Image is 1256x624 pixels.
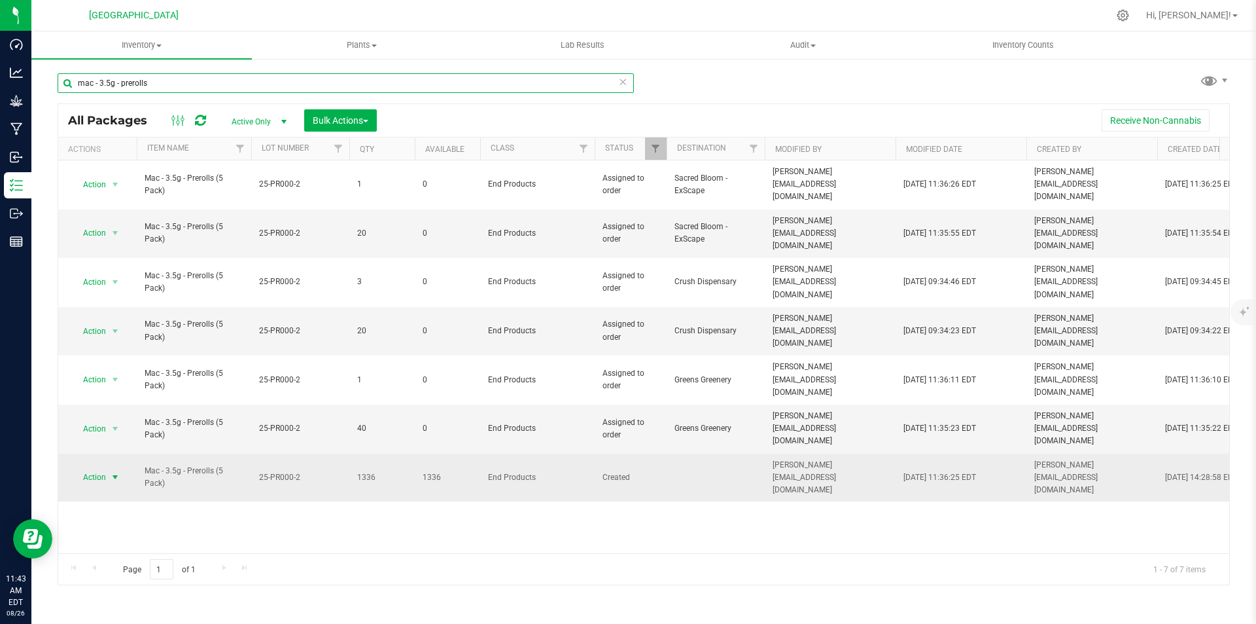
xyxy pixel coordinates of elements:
inline-svg: Manufacturing [10,122,23,136]
span: select [107,468,124,486]
inline-svg: Inbound [10,151,23,164]
span: [PERSON_NAME][EMAIL_ADDRESS][DOMAIN_NAME] [1034,263,1149,301]
a: Audit [693,31,913,59]
a: Modified By [775,145,822,154]
span: [DATE] 09:34:23 EDT [903,325,976,337]
span: [DATE] 11:36:26 EDT [903,178,976,191]
span: 1336 [357,471,407,484]
span: Plants [253,39,472,51]
a: Status [605,143,633,153]
span: All Packages [68,113,160,128]
a: Lot Number [262,143,309,153]
a: Item Name [147,143,189,153]
span: Assigned to order [602,367,659,392]
span: [DATE] 11:36:11 EDT [903,374,976,386]
span: 40 [357,422,407,435]
span: Action [71,322,107,340]
span: 0 [423,276,472,288]
span: 1 [357,374,407,386]
span: Greens Greenery [674,422,757,435]
a: Filter [230,138,251,160]
span: Hi, [PERSON_NAME]! [1146,10,1231,20]
span: 0 [423,422,472,435]
span: [PERSON_NAME][EMAIL_ADDRESS][DOMAIN_NAME] [1034,312,1149,350]
span: End Products [488,471,587,484]
a: Inventory [31,31,252,59]
span: [DATE] 11:35:22 EDT [1165,422,1238,435]
span: select [107,322,124,340]
inline-svg: Outbound [10,207,23,220]
span: 3 [357,276,407,288]
span: Crush Dispensary [674,325,757,337]
span: Mac - 3.5g - Prerolls (5 Pack) [145,172,243,197]
span: select [107,273,124,291]
p: 08/26 [6,608,26,618]
a: Created By [1037,145,1081,154]
span: 25-PR000-2 [259,276,341,288]
span: End Products [488,325,587,337]
span: Greens Greenery [674,374,757,386]
a: Filter [645,138,667,160]
span: 25-PR000-2 [259,178,341,191]
span: select [107,175,124,194]
span: Action [71,468,107,486]
a: Modified Date [906,145,962,154]
button: Bulk Actions [304,109,377,132]
span: select [107,224,124,242]
a: Created Date [1168,145,1222,154]
span: End Products [488,422,587,435]
inline-svg: Analytics [10,66,23,79]
span: 25-PR000-2 [259,227,341,240]
span: Mac - 3.5g - Prerolls (5 Pack) [145,221,243,246]
span: 1 [357,178,407,191]
span: Mac - 3.5g - Prerolls (5 Pack) [145,416,243,441]
span: Action [71,224,107,242]
span: Assigned to order [602,221,659,246]
span: Action [71,273,107,291]
inline-svg: Grow [10,94,23,107]
a: Destination [677,143,726,153]
span: 25-PR000-2 [259,374,341,386]
input: 1 [150,559,173,579]
span: [DATE] 11:35:55 EDT [903,227,976,240]
span: [PERSON_NAME][EMAIL_ADDRESS][DOMAIN_NAME] [773,361,888,399]
span: End Products [488,276,587,288]
span: Bulk Actions [313,115,368,126]
span: Action [71,175,107,194]
span: [DATE] 11:36:25 EDT [903,471,976,484]
span: [PERSON_NAME][EMAIL_ADDRESS][DOMAIN_NAME] [773,166,888,204]
span: Mac - 3.5g - Prerolls (5 Pack) [145,318,243,343]
span: Audit [693,39,913,51]
span: [GEOGRAPHIC_DATA] [89,10,179,21]
span: 25-PR000-2 [259,471,341,484]
div: Actions [68,145,131,154]
span: Crush Dispensary [674,276,757,288]
inline-svg: Reports [10,235,23,248]
span: select [107,371,124,389]
span: Assigned to order [602,270,659,295]
span: 25-PR000-2 [259,325,341,337]
span: End Products [488,178,587,191]
span: [DATE] 11:36:25 EDT [1165,178,1238,191]
a: Qty [360,145,374,154]
a: Filter [328,138,349,160]
span: [PERSON_NAME][EMAIL_ADDRESS][DOMAIN_NAME] [773,459,888,497]
span: Inventory [31,39,252,51]
span: 1336 [423,471,472,484]
span: [PERSON_NAME][EMAIL_ADDRESS][DOMAIN_NAME] [1034,459,1149,497]
span: [DATE] 09:34:22 EDT [1165,325,1238,337]
span: 0 [423,325,472,337]
span: [PERSON_NAME][EMAIL_ADDRESS][DOMAIN_NAME] [773,312,888,350]
a: Inventory Counts [913,31,1134,59]
span: Inventory Counts [975,39,1072,51]
inline-svg: Inventory [10,179,23,192]
span: Action [71,371,107,389]
span: Clear [618,73,627,90]
a: Plants [252,31,472,59]
span: 0 [423,227,472,240]
span: Assigned to order [602,172,659,197]
span: Action [71,420,107,438]
a: Filter [743,138,765,160]
span: Mac - 3.5g - Prerolls (5 Pack) [145,465,243,490]
span: select [107,420,124,438]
